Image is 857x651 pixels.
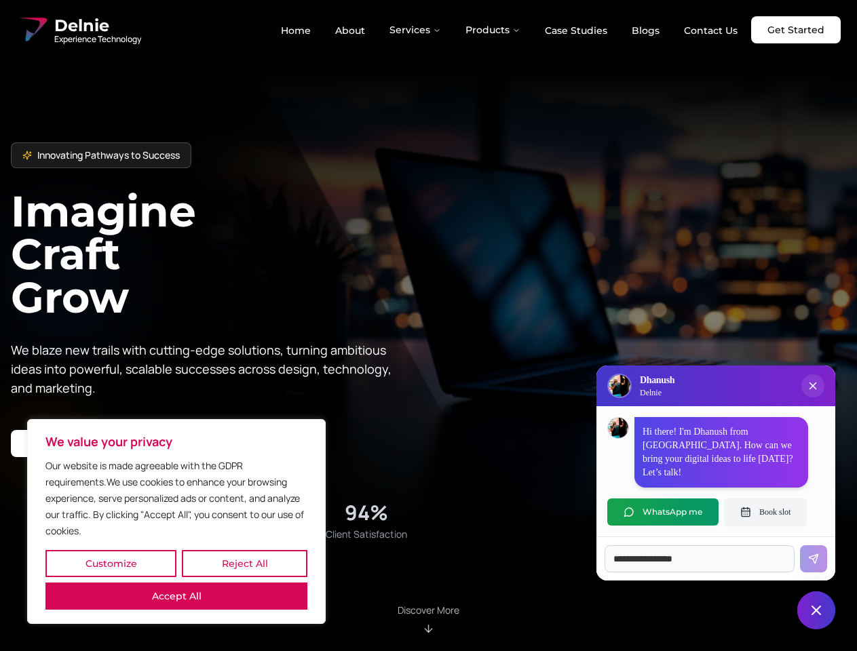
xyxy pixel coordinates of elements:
[751,16,841,43] a: Get Started
[379,16,452,43] button: Services
[270,19,322,42] a: Home
[398,604,459,617] p: Discover More
[608,418,628,438] img: Dhanush
[398,604,459,635] div: Scroll to About section
[54,34,141,45] span: Experience Technology
[182,550,307,577] button: Reject All
[45,550,176,577] button: Customize
[45,458,307,539] p: Our website is made agreeable with the GDPR requirements.We use cookies to enhance your browsing ...
[11,340,402,397] p: We blaze new trails with cutting-edge solutions, turning ambitious ideas into powerful, scalable ...
[16,14,49,46] img: Delnie Logo
[45,583,307,610] button: Accept All
[455,16,531,43] button: Products
[270,16,748,43] nav: Main
[345,500,388,525] div: 94%
[11,190,429,318] h1: Imagine Craft Grow
[643,425,800,479] p: Hi there! I'm Dhanush from [GEOGRAPHIC_DATA]. How can we bring your digital ideas to life [DATE]?...
[324,19,376,42] a: About
[37,149,180,162] span: Innovating Pathways to Success
[11,430,166,457] a: Start your project with us
[16,14,141,46] a: Delnie Logo Full
[797,591,835,629] button: Close chat
[640,374,674,387] h3: Dhanush
[534,19,618,42] a: Case Studies
[621,19,670,42] a: Blogs
[640,387,674,398] p: Delnie
[54,15,141,37] span: Delnie
[607,498,719,526] button: WhatsApp me
[45,433,307,450] p: We value your privacy
[724,498,807,526] button: Book slot
[609,375,630,397] img: Delnie Logo
[673,19,748,42] a: Contact Us
[801,374,824,397] button: Close chat popup
[326,528,407,541] span: Client Satisfaction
